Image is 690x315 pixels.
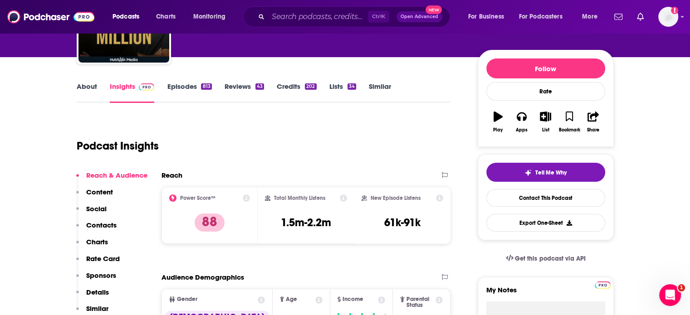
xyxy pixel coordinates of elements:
span: Gender [177,296,197,302]
div: 34 [347,83,356,90]
a: InsightsPodchaser Pro [110,82,155,103]
p: 88 [195,213,225,232]
div: List [542,127,549,133]
div: Rate [486,82,605,101]
h2: Reach [161,171,182,179]
div: 202 [305,83,316,90]
button: Play [486,106,510,138]
p: Rate Card [86,254,120,263]
span: Monitoring [193,10,225,23]
img: Podchaser - Follow, Share and Rate Podcasts [7,8,94,25]
button: Rate Card [76,254,120,271]
button: tell me why sparkleTell Me Why [486,163,605,182]
span: Open Advanced [401,15,438,19]
button: Export One-Sheet [486,214,605,232]
p: Contacts [86,221,117,229]
span: Parental Status [406,296,434,308]
span: Ctrl K [368,11,389,23]
div: 813 [201,83,211,90]
a: Pro website [595,280,611,289]
p: Social [86,204,107,213]
h2: Audience Demographics [161,273,244,281]
span: Podcasts [113,10,139,23]
a: Get this podcast via API [499,247,593,270]
div: Play [493,127,503,133]
span: Income [343,296,363,302]
button: Content [76,188,113,204]
button: Share [581,106,605,138]
span: For Business [468,10,504,23]
img: Podchaser Pro [139,83,155,91]
input: Search podcasts, credits, & more... [268,10,368,24]
a: Similar [369,82,391,103]
span: Charts [156,10,176,23]
a: Credits202 [277,82,316,103]
img: Podchaser Pro [595,281,611,289]
button: open menu [513,10,576,24]
span: Age [286,296,297,302]
h2: Total Monthly Listens [274,195,325,201]
a: Show notifications dropdown [633,9,647,24]
a: Reviews43 [225,82,264,103]
div: Bookmark [558,127,580,133]
h2: New Episode Listens [371,195,421,201]
img: tell me why sparkle [524,169,532,176]
h1: Podcast Insights [77,139,159,153]
a: Contact This Podcast [486,189,605,207]
p: Sponsors [86,271,116,280]
div: Apps [516,127,528,133]
div: Search podcasts, credits, & more... [252,6,459,27]
a: Charts [150,10,181,24]
span: Logged in as smeizlik [658,7,678,27]
p: Similar [86,304,108,313]
button: List [533,106,557,138]
span: For Podcasters [519,10,563,23]
p: Content [86,188,113,196]
p: Charts [86,237,108,246]
span: 1 [678,284,685,291]
a: About [77,82,97,103]
button: Charts [76,237,108,254]
button: Bookmark [558,106,581,138]
button: open menu [576,10,609,24]
span: More [582,10,597,23]
div: 43 [255,83,264,90]
button: Apps [510,106,533,138]
button: Reach & Audience [76,171,147,188]
button: Follow [486,58,605,78]
span: Get this podcast via API [515,255,585,262]
span: Tell Me Why [535,169,567,176]
iframe: Intercom live chat [659,284,681,306]
h2: Power Score™ [180,195,215,201]
button: Sponsors [76,271,116,288]
label: My Notes [486,286,605,301]
svg: Add a profile image [671,7,678,14]
p: Reach & Audience [86,171,147,179]
button: open menu [462,10,515,24]
h3: 61k-91k [384,216,421,229]
button: open menu [187,10,237,24]
p: Details [86,288,109,296]
img: User Profile [658,7,678,27]
button: Details [76,288,109,305]
button: Social [76,204,107,221]
button: Show profile menu [658,7,678,27]
div: Share [587,127,599,133]
h3: 1.5m-2.2m [281,216,331,229]
button: Open AdvancedNew [396,11,442,22]
span: New [426,5,442,14]
a: Show notifications dropdown [611,9,626,24]
a: Episodes813 [167,82,211,103]
button: Contacts [76,221,117,237]
button: open menu [106,10,151,24]
a: Lists34 [329,82,356,103]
